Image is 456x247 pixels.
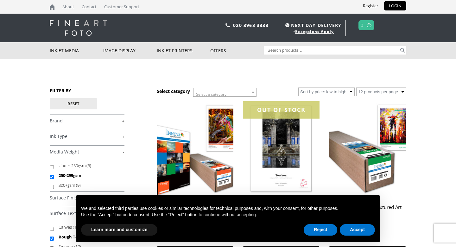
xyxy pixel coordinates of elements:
[59,222,118,232] label: Canvas
[81,212,375,218] p: Use the “Accept” button to consent. Use the “Reject” button to continue without accepting.
[196,92,226,97] span: Select a category
[210,42,264,59] a: Offers
[50,20,107,36] img: logo-white.svg
[76,182,81,188] span: (9)
[264,46,399,55] input: Search products…
[50,191,124,204] h4: Surface Finish
[50,114,124,127] h4: Brand
[340,224,375,236] button: Accept
[50,118,124,124] a: +
[50,145,124,158] h4: Media Weight
[50,42,103,59] a: Inkjet Media
[50,211,124,217] a: -
[157,101,233,242] a: Innova Soft White Cotton 280gsm (IFA-015) £23.99
[81,224,157,236] button: Learn more and customize
[367,23,371,27] img: basket.svg
[50,149,124,155] a: -
[384,1,406,10] a: LOGIN
[59,180,118,190] label: 300+gsm
[233,22,269,28] a: 020 3968 3333
[71,190,385,247] div: Notice
[329,101,406,242] a: Innova Decor Rough Textured Art ES 260gsm (IFA-093) £122.99
[361,21,364,30] a: 0
[86,163,91,168] span: (3)
[399,46,406,55] button: Search
[285,23,289,27] img: time.svg
[157,101,233,197] img: Innova Soft White Cotton 280gsm (IFA-015)
[50,130,124,142] h4: Ink Type
[59,171,118,180] label: 250-299gsm
[157,88,190,94] h3: Select category
[50,195,124,201] a: +
[298,88,355,96] select: Shop order
[358,1,383,10] a: Register
[50,98,97,109] button: Reset
[284,22,341,29] span: NEXT DAY DELIVERY
[50,88,124,94] h3: FILTER BY
[59,161,118,171] label: Under 250gsm
[50,133,124,140] a: +
[243,101,320,197] img: Hahnemuhle Torchon 285gsm
[81,205,375,212] p: We and selected third parties use cookies or similar technologies for technical purposes and, wit...
[295,29,334,34] a: Exceptions Apply
[243,101,320,119] div: OUT OF STOCK
[304,224,337,236] button: Reject
[225,23,230,27] img: phone.svg
[59,232,118,242] label: Rough Textured
[157,42,210,59] a: Inkjet Printers
[50,207,124,219] h4: Surface Texture
[243,101,320,242] a: OUT OF STOCK Hahnemuhle Torchon 285gsm £33.89
[329,101,406,197] img: Innova Decor Rough Textured Art ES 260gsm (IFA-093)
[103,42,157,59] a: Image Display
